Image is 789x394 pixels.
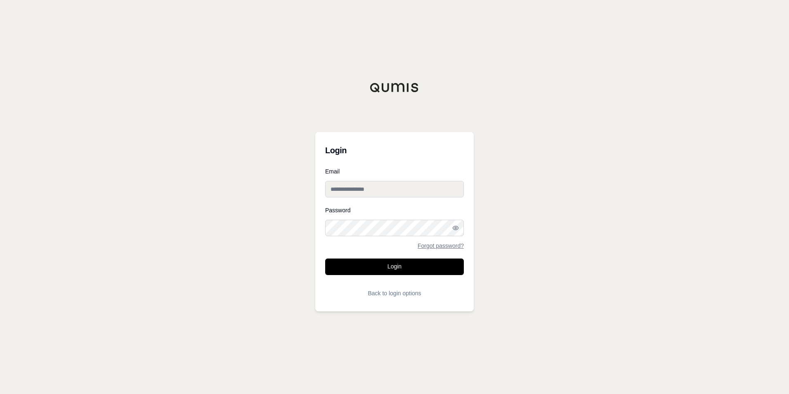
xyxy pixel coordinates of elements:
label: Email [325,169,464,174]
img: Qumis [370,83,419,93]
a: Forgot password? [418,243,464,249]
label: Password [325,207,464,213]
button: Back to login options [325,285,464,301]
button: Login [325,259,464,275]
h3: Login [325,142,464,159]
